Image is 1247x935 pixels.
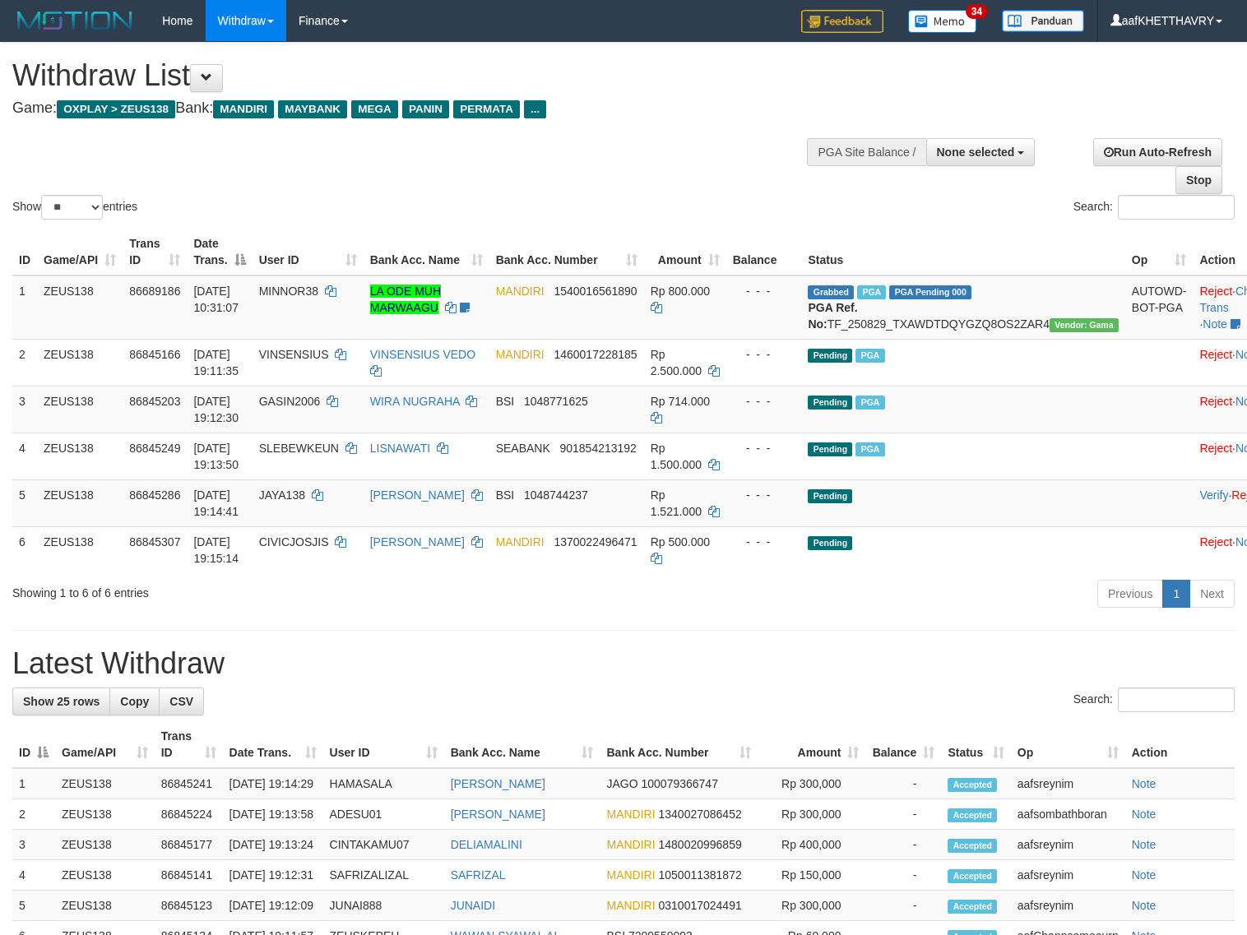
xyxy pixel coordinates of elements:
[37,479,123,526] td: ZEUS138
[12,799,55,830] td: 2
[12,687,110,715] a: Show 25 rows
[193,488,239,518] span: [DATE] 19:14:41
[1199,442,1232,455] a: Reject
[12,433,37,479] td: 4
[159,687,204,715] a: CSV
[109,687,160,715] a: Copy
[193,285,239,314] span: [DATE] 10:31:07
[807,138,925,166] div: PGA Site Balance /
[855,442,884,456] span: Marked by aafkaynarin
[489,229,644,275] th: Bank Acc. Number: activate to sort column ascending
[651,488,702,518] span: Rp 1.521.000
[1199,395,1232,408] a: Reject
[123,229,187,275] th: Trans ID: activate to sort column ascending
[496,442,550,455] span: SEABANK
[37,433,123,479] td: ZEUS138
[12,721,55,768] th: ID: activate to sort column descending
[223,768,323,799] td: [DATE] 19:14:29
[524,395,588,408] span: Copy 1048771625 to clipboard
[808,396,852,410] span: Pending
[451,777,545,790] a: [PERSON_NAME]
[278,100,347,118] span: MAYBANK
[155,830,223,860] td: 86845177
[169,695,193,708] span: CSV
[808,349,852,363] span: Pending
[155,891,223,921] td: 86845123
[129,395,180,408] span: 86845203
[733,440,795,456] div: - - -
[948,869,997,883] span: Accepted
[451,808,545,821] a: [PERSON_NAME]
[259,442,339,455] span: SLEBEWKEUN
[259,285,318,298] span: MINNOR38
[370,442,430,455] a: LISNAWATI
[55,830,155,860] td: ZEUS138
[370,285,441,314] a: LA ODE MUH MARWAAGU
[758,799,865,830] td: Rp 300,000
[1118,687,1235,712] input: Search:
[1073,687,1235,712] label: Search:
[129,442,180,455] span: 86845249
[857,285,886,299] span: Marked by aafkaynarin
[808,285,854,299] span: Grabbed
[370,348,475,361] a: VINSENSIUS VEDO
[1097,580,1163,608] a: Previous
[948,839,997,853] span: Accepted
[259,348,329,361] span: VINSENSIUS
[120,695,149,708] span: Copy
[55,891,155,921] td: ZEUS138
[155,721,223,768] th: Trans ID: activate to sort column ascending
[1199,488,1228,502] a: Verify
[451,899,495,912] a: JUNAIDI
[12,578,508,601] div: Showing 1 to 6 of 6 entries
[12,860,55,891] td: 4
[37,339,123,386] td: ZEUS138
[659,899,742,912] span: Copy 0310017024491 to clipboard
[1093,138,1222,166] a: Run Auto-Refresh
[1011,721,1125,768] th: Op: activate to sort column ascending
[193,442,239,471] span: [DATE] 19:13:50
[1199,348,1232,361] a: Reject
[129,535,180,549] span: 86845307
[12,59,815,92] h1: Withdraw List
[1125,229,1194,275] th: Op: activate to sort column ascending
[223,830,323,860] td: [DATE] 19:13:24
[659,808,742,821] span: Copy 1340027086452 to clipboard
[808,442,852,456] span: Pending
[12,830,55,860] td: 3
[12,891,55,921] td: 5
[948,900,997,914] span: Accepted
[606,777,637,790] span: JAGO
[55,768,155,799] td: ZEUS138
[402,100,449,118] span: PANIN
[12,386,37,433] td: 3
[12,229,37,275] th: ID
[453,100,520,118] span: PERMATA
[1011,768,1125,799] td: aafsreynim
[193,535,239,565] span: [DATE] 19:15:14
[758,721,865,768] th: Amount: activate to sort column ascending
[370,488,465,502] a: [PERSON_NAME]
[223,799,323,830] td: [DATE] 19:13:58
[253,229,364,275] th: User ID: activate to sort column ascending
[37,229,123,275] th: Game/API: activate to sort column ascending
[193,348,239,377] span: [DATE] 19:11:35
[948,808,997,822] span: Accepted
[651,535,710,549] span: Rp 500.000
[259,488,305,502] span: JAYA138
[600,721,758,768] th: Bank Acc. Number: activate to sort column ascending
[651,285,710,298] span: Rp 800.000
[554,285,637,298] span: Copy 1540016561890 to clipboard
[370,395,460,408] a: WIRA NUGRAHA
[808,301,857,331] b: PGA Ref. No:
[1050,318,1119,332] span: Vendor URL: https://trx31.1velocity.biz
[801,229,1124,275] th: Status
[865,860,941,891] td: -
[865,799,941,830] td: -
[496,285,545,298] span: MANDIRI
[855,396,884,410] span: Marked by aafnoeunsreypich
[524,488,588,502] span: Copy 1048744237 to clipboard
[496,535,545,549] span: MANDIRI
[155,860,223,891] td: 86845141
[12,275,37,340] td: 1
